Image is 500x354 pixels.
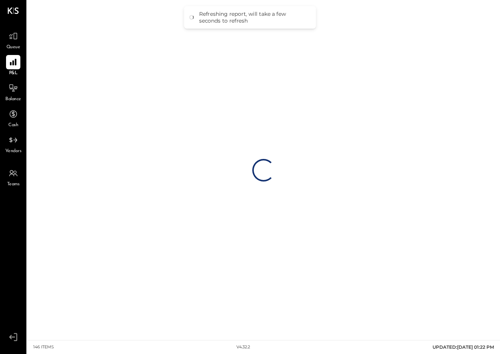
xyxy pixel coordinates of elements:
[0,55,26,77] a: P&L
[5,96,21,103] span: Balance
[9,70,18,77] span: P&L
[0,107,26,129] a: Cash
[0,166,26,188] a: Teams
[433,344,494,350] span: UPDATED: [DATE] 01:22 PM
[236,344,250,350] div: v 4.32.2
[199,11,308,24] div: Refreshing report, will take a few seconds to refresh
[0,81,26,103] a: Balance
[7,181,20,188] span: Teams
[0,29,26,51] a: Queue
[0,133,26,155] a: Vendors
[33,344,54,350] div: 146 items
[6,44,20,51] span: Queue
[8,122,18,129] span: Cash
[5,148,21,155] span: Vendors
